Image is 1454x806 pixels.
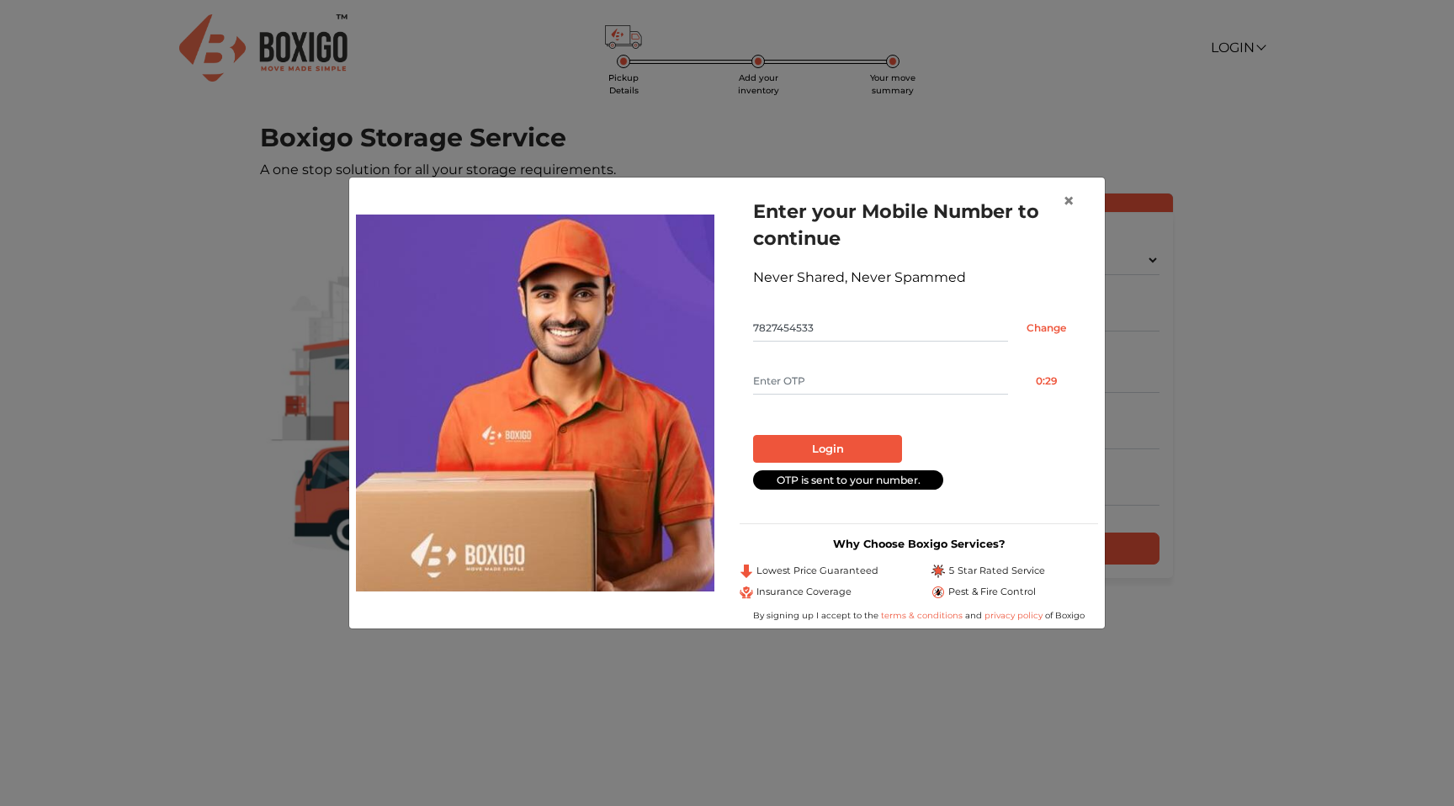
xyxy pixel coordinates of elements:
[753,435,902,464] button: Login
[881,610,965,621] a: terms & conditions
[356,215,714,591] img: storage-img
[740,609,1098,622] div: By signing up I accept to the and of Boxigo
[753,368,1008,395] input: Enter OTP
[948,585,1036,599] span: Pest & Fire Control
[740,538,1098,550] h3: Why Choose Boxigo Services?
[1008,368,1085,395] button: 0:29
[756,564,878,578] span: Lowest Price Guaranteed
[948,564,1045,578] span: 5 Star Rated Service
[753,268,1085,288] div: Never Shared, Never Spammed
[1049,178,1088,225] button: Close
[1063,188,1075,213] span: ×
[1008,315,1085,342] input: Change
[756,585,852,599] span: Insurance Coverage
[753,315,1008,342] input: Mobile No
[753,470,943,490] div: OTP is sent to your number.
[982,610,1045,621] a: privacy policy
[753,198,1085,252] h1: Enter your Mobile Number to continue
